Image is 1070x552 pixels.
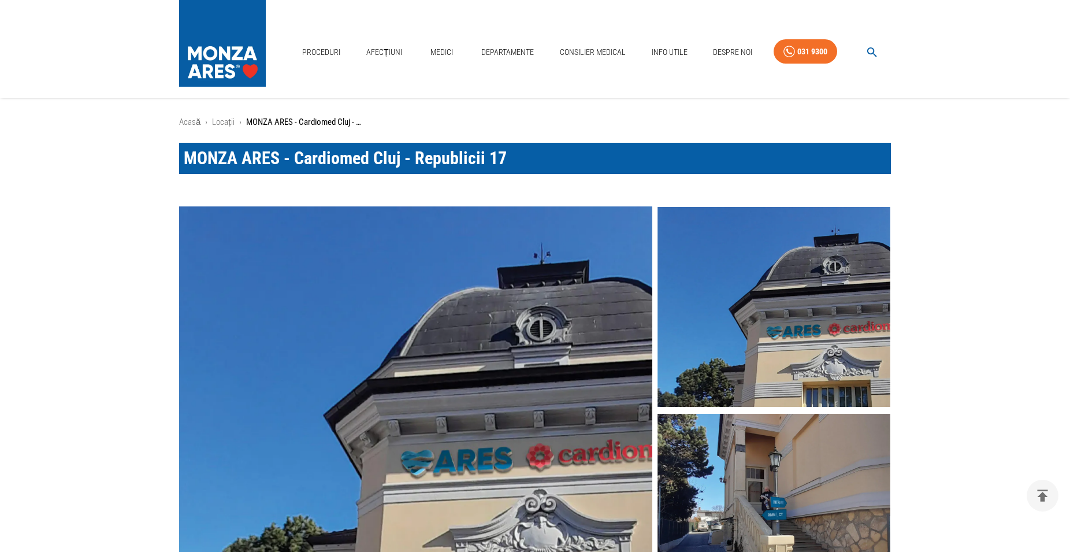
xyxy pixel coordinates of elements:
[179,117,200,127] a: Acasă
[555,40,630,64] a: Consilier Medical
[657,207,890,407] img: ARES - Cardiomed Cluj Republicii 17
[205,116,207,129] li: ›
[298,40,345,64] a: Proceduri
[239,116,242,129] li: ›
[1027,480,1058,512] button: delete
[246,116,362,129] p: MONZA ARES - Cardiomed Cluj - Republicii 17
[179,116,891,129] nav: breadcrumb
[647,40,692,64] a: Info Utile
[423,40,460,64] a: Medici
[797,45,827,59] div: 031 9300
[362,40,407,64] a: Afecțiuni
[184,148,507,168] span: MONZA ARES - Cardiomed Cluj - Republicii 17
[708,40,757,64] a: Despre Noi
[774,39,837,64] a: 031 9300
[477,40,538,64] a: Departamente
[212,117,234,127] a: Locații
